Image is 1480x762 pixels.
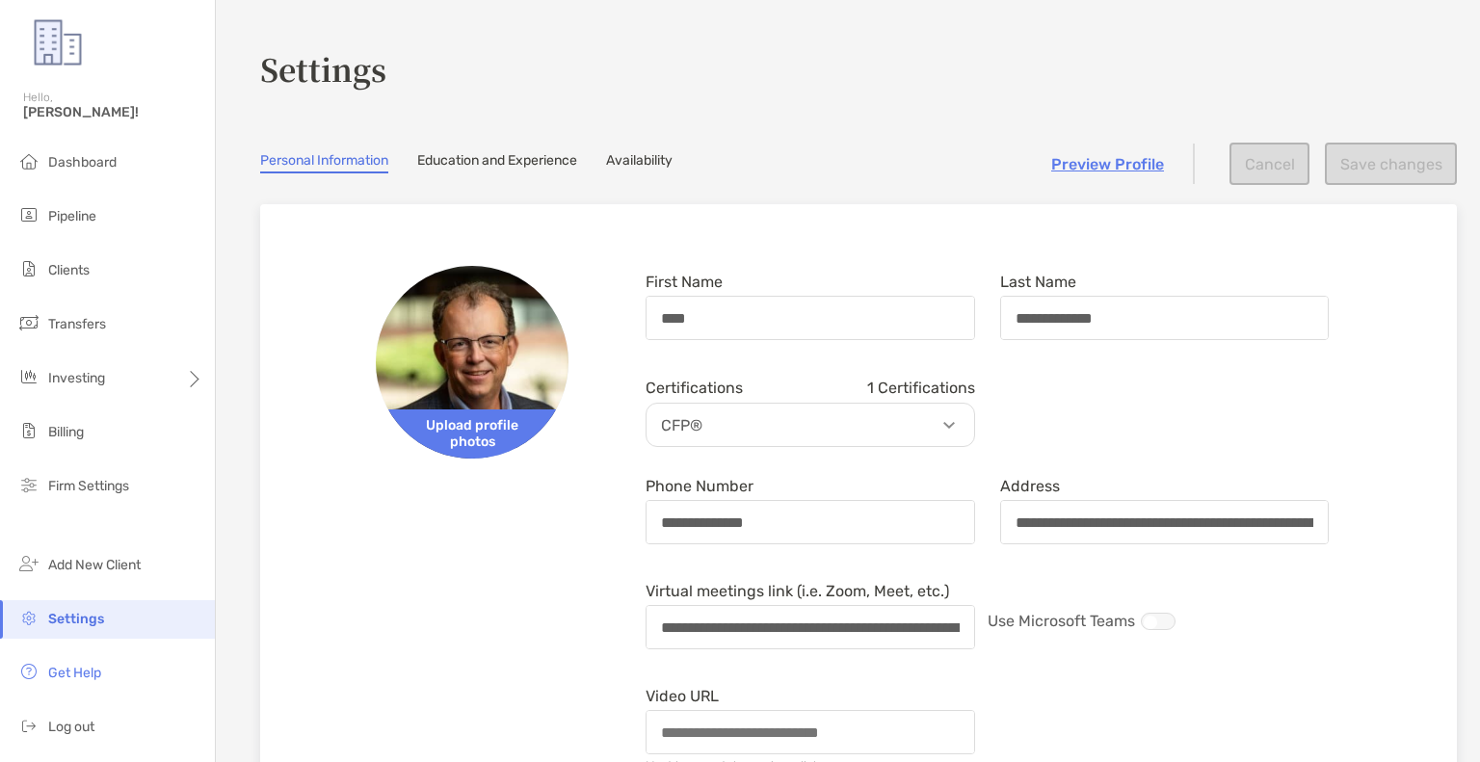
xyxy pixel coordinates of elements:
[17,365,40,388] img: investing icon
[48,262,90,278] span: Clients
[1051,155,1164,173] a: Preview Profile
[48,208,96,224] span: Pipeline
[651,413,979,437] p: CFP®
[376,266,568,459] img: Avatar
[17,473,40,496] img: firm-settings icon
[260,46,1457,91] h3: Settings
[646,274,723,290] label: First Name
[48,611,104,627] span: Settings
[48,316,106,332] span: Transfers
[17,149,40,172] img: dashboard icon
[48,719,94,735] span: Log out
[646,379,975,397] div: Certifications
[260,152,388,173] a: Personal Information
[646,478,753,494] label: Phone Number
[417,152,577,173] a: Education and Experience
[17,419,40,442] img: billing icon
[17,311,40,334] img: transfers icon
[867,379,975,397] span: 1 Certifications
[48,154,117,171] span: Dashboard
[606,152,673,173] a: Availability
[17,203,40,226] img: pipeline icon
[17,606,40,629] img: settings icon
[646,583,949,599] label: Virtual meetings link (i.e. Zoom, Meet, etc.)
[646,688,719,704] label: Video URL
[23,8,92,77] img: Zoe Logo
[17,257,40,280] img: clients icon
[48,370,105,386] span: Investing
[988,612,1135,630] span: Use Microsoft Teams
[48,557,141,573] span: Add New Client
[48,665,101,681] span: Get Help
[48,424,84,440] span: Billing
[23,104,203,120] span: [PERSON_NAME]!
[376,409,568,459] span: Upload profile photos
[17,714,40,737] img: logout icon
[17,660,40,683] img: get-help icon
[48,478,129,494] span: Firm Settings
[1000,478,1060,494] label: Address
[17,552,40,575] img: add_new_client icon
[1000,274,1076,290] label: Last Name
